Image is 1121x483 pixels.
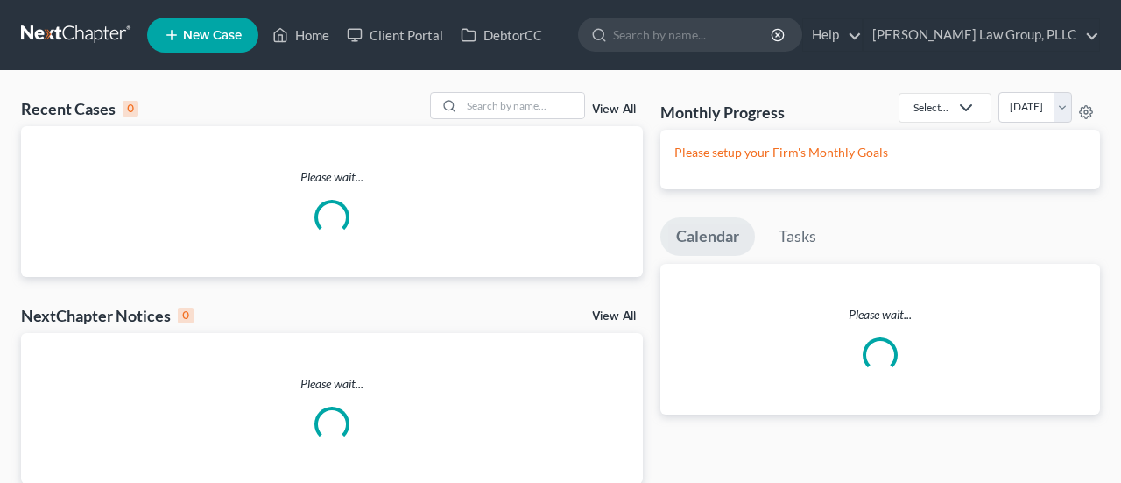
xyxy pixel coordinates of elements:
div: NextChapter Notices [21,305,194,326]
a: Help [803,19,862,51]
div: Select... [913,100,948,115]
input: Search by name... [613,18,773,51]
a: Calendar [660,217,755,256]
div: 0 [178,308,194,323]
a: Home [264,19,338,51]
p: Please wait... [21,375,643,393]
h3: Monthly Progress [660,102,785,123]
a: Tasks [763,217,832,256]
p: Please setup your Firm's Monthly Goals [674,144,1086,161]
a: [PERSON_NAME] Law Group, PLLC [864,19,1099,51]
div: 0 [123,101,138,117]
a: View All [592,310,636,323]
a: Client Portal [338,19,452,51]
p: Please wait... [21,168,643,186]
input: Search by name... [462,93,584,118]
a: View All [592,103,636,116]
div: Recent Cases [21,98,138,119]
a: DebtorCC [452,19,551,51]
span: New Case [183,29,242,42]
p: Please wait... [660,306,1100,323]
